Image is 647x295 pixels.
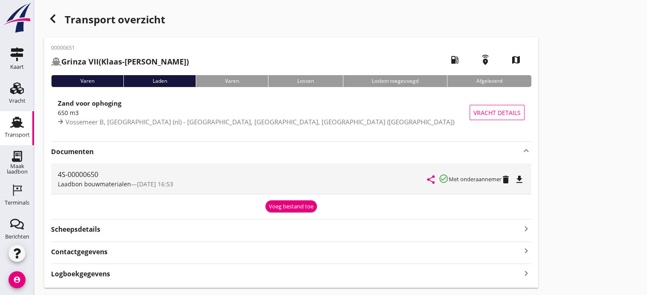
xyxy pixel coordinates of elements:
[521,245,531,257] i: keyboard_arrow_right
[58,180,131,188] span: Laadbon bouwmaterialen
[268,75,343,87] div: Lossen
[51,247,108,257] strong: Contactgegevens
[51,225,100,234] strong: Scheepsdetails
[58,99,121,107] strong: Zand voor ophoging
[51,56,189,67] h2: (Klaas-[PERSON_NAME])
[439,174,449,184] i: check_circle_outline
[473,108,521,117] span: Vracht details
[9,98,26,104] div: Vracht
[5,200,29,205] div: Terminals
[343,75,447,87] div: Losbon toegevoegd
[61,56,99,67] strong: Grinza VII
[51,147,521,157] strong: Documenten
[58,169,428,180] div: 4S-00000650
[51,269,110,279] strong: Logboekgegevens
[473,48,497,72] i: emergency_share
[66,118,454,126] span: Vossemeer B, [GEOGRAPHIC_DATA] (nl) - [GEOGRAPHIC_DATA], [GEOGRAPHIC_DATA], [GEOGRAPHIC_DATA] ([G...
[470,105,524,120] button: Vracht details
[449,175,502,183] small: Met onderaannemer
[5,132,30,138] div: Transport
[137,180,173,188] span: [DATE] 16:53
[265,200,317,212] button: Voeg bestand toe
[51,44,189,52] p: 00000651
[51,94,531,131] a: Zand voor ophoging650 m3Vossemeer B, [GEOGRAPHIC_DATA] (nl) - [GEOGRAPHIC_DATA], [GEOGRAPHIC_DATA...
[521,267,531,279] i: keyboard_arrow_right
[5,234,29,239] div: Berichten
[9,271,26,288] i: account_circle
[196,75,268,87] div: Varen
[10,64,24,70] div: Kaart
[501,174,511,185] i: delete
[443,48,467,72] i: local_gas_station
[514,174,524,185] i: file_download
[426,174,436,185] i: share
[521,223,531,234] i: keyboard_arrow_right
[269,202,314,211] div: Voeg bestand toe
[521,146,531,156] i: keyboard_arrow_up
[123,75,196,87] div: Laden
[58,180,428,188] div: —
[44,10,538,31] div: Transport overzicht
[58,108,470,117] div: 650 m3
[2,2,32,34] img: logo-small.a267ee39.svg
[51,75,123,87] div: Varen
[447,75,531,87] div: Afgeleverd
[504,48,528,72] i: map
